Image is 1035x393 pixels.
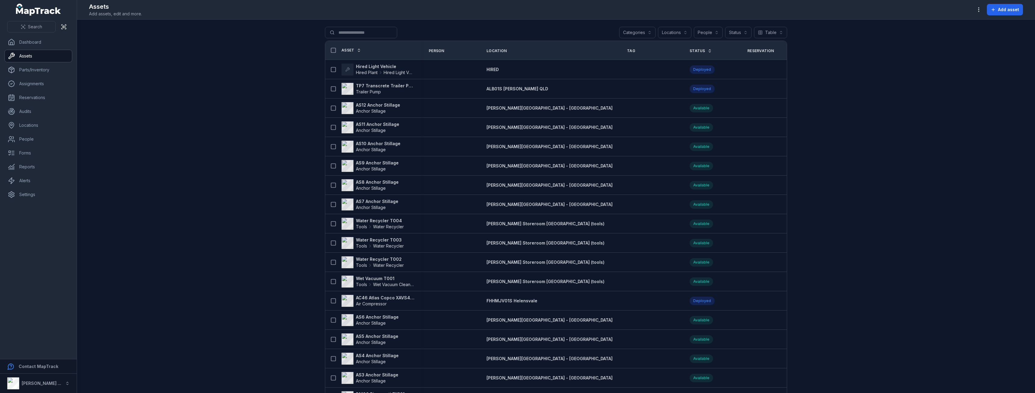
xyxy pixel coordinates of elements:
[690,48,705,53] span: Status
[487,298,537,304] a: FHHMJV01S Helensvale
[356,64,414,70] strong: Hired Light Vehicle
[487,201,613,207] a: [PERSON_NAME][GEOGRAPHIC_DATA] - [GEOGRAPHIC_DATA]
[690,297,715,305] div: Deployed
[356,166,386,171] span: Anchor Stillage
[690,104,713,112] div: Available
[487,86,548,92] a: ALB01S [PERSON_NAME] QLD
[487,259,604,265] a: [PERSON_NAME] Storeroom [GEOGRAPHIC_DATA] (tools)
[341,237,404,249] a: Water Recycler T003ToolsWater Recycler
[89,2,142,11] h2: Assets
[690,65,715,74] div: Deployed
[356,224,367,230] span: Tools
[341,256,404,268] a: Water Recycler T002ToolsWater Recycler
[690,181,713,189] div: Available
[16,4,61,16] a: MapTrack
[384,70,414,76] span: Hired Light Vehicle
[356,320,386,326] span: Anchor Stillage
[19,364,58,369] strong: Contact MapTrack
[341,141,400,153] a: AS10 Anchor StillageAnchor Stillage
[487,221,604,226] span: [PERSON_NAME] Storeroom [GEOGRAPHIC_DATA] (tools)
[356,147,386,152] span: Anchor Stillage
[987,4,1023,15] button: Add asset
[690,142,713,151] div: Available
[28,24,42,30] span: Search
[487,202,613,207] span: [PERSON_NAME][GEOGRAPHIC_DATA] - [GEOGRAPHIC_DATA]
[5,119,72,131] a: Locations
[5,78,72,90] a: Assignments
[487,240,604,245] span: [PERSON_NAME] Storeroom [GEOGRAPHIC_DATA] (tools)
[356,359,386,364] span: Anchor Stillage
[356,186,386,191] span: Anchor Stillage
[356,262,367,268] span: Tools
[998,7,1019,13] span: Add asset
[341,179,399,191] a: AS8 Anchor StillageAnchor Stillage
[690,200,713,209] div: Available
[356,121,399,127] strong: AS11 Anchor Stillage
[373,282,414,288] span: Wet Vacuum Cleaner
[487,48,507,53] span: Location
[341,48,361,53] a: Asset
[5,189,72,201] a: Settings
[356,179,399,185] strong: AS8 Anchor Stillage
[619,27,656,38] button: Categories
[341,314,399,326] a: AS6 Anchor StillageAnchor Stillage
[487,317,613,323] a: [PERSON_NAME][GEOGRAPHIC_DATA] - [GEOGRAPHIC_DATA]
[690,258,713,267] div: Available
[356,198,398,204] strong: AS7 Anchor Stillage
[341,295,414,307] a: AC46 Atlas Copco XAVS450Air Compressor
[5,50,72,62] a: Assets
[487,144,613,150] a: [PERSON_NAME][GEOGRAPHIC_DATA] - [GEOGRAPHIC_DATA]
[5,175,72,187] a: Alerts
[487,336,613,342] a: [PERSON_NAME][GEOGRAPHIC_DATA] - [GEOGRAPHIC_DATA]
[356,83,414,89] strong: TP7 Transcrete Trailer Pump
[487,317,613,323] span: [PERSON_NAME][GEOGRAPHIC_DATA] - [GEOGRAPHIC_DATA]
[5,92,72,104] a: Reservations
[5,133,72,145] a: People
[487,279,604,284] span: [PERSON_NAME] Storeroom [GEOGRAPHIC_DATA] (tools)
[341,198,398,211] a: AS7 Anchor StillageAnchor Stillage
[356,102,400,108] strong: AS12 Anchor Stillage
[356,243,367,249] span: Tools
[627,48,635,53] span: Tag
[373,243,404,249] span: Water Recycler
[487,221,604,227] a: [PERSON_NAME] Storeroom [GEOGRAPHIC_DATA] (tools)
[22,381,71,386] strong: [PERSON_NAME] Group
[487,298,537,303] span: FHHMJV01S Helensvale
[487,67,499,73] a: HIRED
[487,375,613,381] a: [PERSON_NAME][GEOGRAPHIC_DATA] - [GEOGRAPHIC_DATA]
[487,105,613,111] a: [PERSON_NAME][GEOGRAPHIC_DATA] - [GEOGRAPHIC_DATA]
[356,301,387,306] span: Air Compressor
[5,64,72,76] a: Parts/Inventory
[487,240,604,246] a: [PERSON_NAME] Storeroom [GEOGRAPHIC_DATA] (tools)
[690,123,713,132] div: Available
[429,48,444,53] span: Person
[341,160,399,172] a: AS9 Anchor StillageAnchor Stillage
[356,282,367,288] span: Tools
[690,354,713,363] div: Available
[487,125,613,130] span: [PERSON_NAME][GEOGRAPHIC_DATA] - [GEOGRAPHIC_DATA]
[487,182,613,188] a: [PERSON_NAME][GEOGRAPHIC_DATA] - [GEOGRAPHIC_DATA]
[356,70,378,76] span: Hired Plant
[356,314,399,320] strong: AS6 Anchor Stillage
[341,121,399,133] a: AS11 Anchor StillageAnchor Stillage
[487,67,499,72] span: HIRED
[356,372,398,378] strong: AS3 Anchor Stillage
[5,105,72,117] a: Audits
[356,353,399,359] strong: AS4 Anchor Stillage
[754,27,787,38] button: Table
[341,372,398,384] a: AS3 Anchor StillageAnchor Stillage
[356,128,386,133] span: Anchor Stillage
[341,64,414,76] a: Hired Light VehicleHired PlantHired Light Vehicle
[690,85,715,93] div: Deployed
[356,333,398,339] strong: AS5 Anchor Stillage
[487,144,613,149] span: [PERSON_NAME][GEOGRAPHIC_DATA] - [GEOGRAPHIC_DATA]
[356,218,404,224] strong: Water Recycler T004
[658,27,691,38] button: Locations
[356,205,386,210] span: Anchor Stillage
[356,237,404,243] strong: Water Recycler T003
[356,108,386,114] span: Anchor Stillage
[690,162,713,170] div: Available
[487,356,613,361] span: [PERSON_NAME][GEOGRAPHIC_DATA] - [GEOGRAPHIC_DATA]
